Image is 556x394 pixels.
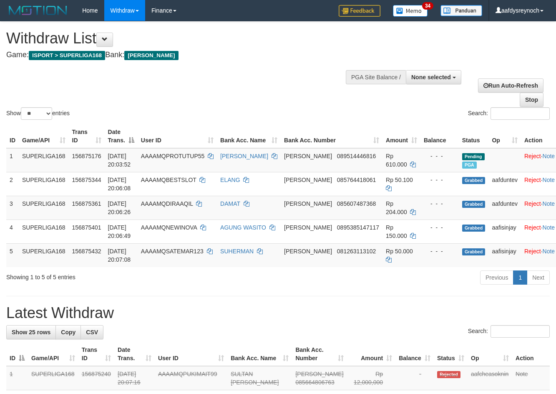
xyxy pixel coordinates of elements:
[337,224,379,231] span: Copy 0895385147117 to clipboard
[72,177,101,183] span: 156875344
[424,247,455,255] div: - - -
[220,177,240,183] a: ELANG
[217,124,281,148] th: Bank Acc. Name: activate to sort column ascending
[434,342,468,366] th: Status: activate to sort column ascending
[491,325,550,338] input: Search:
[468,325,550,338] label: Search:
[292,342,347,366] th: Bank Acc. Number: activate to sort column ascending
[72,153,101,159] span: 156875176
[108,177,131,192] span: [DATE] 20:06:08
[69,124,105,148] th: Trans ID: activate to sort column ascending
[81,325,103,339] a: CSV
[19,148,69,172] td: SUPERLIGA168
[61,329,75,336] span: Copy
[231,371,279,386] a: SULTAN [PERSON_NAME]
[141,248,204,255] span: AAAAMQSATEMAR123
[524,153,541,159] a: Reject
[488,124,521,148] th: Op: activate to sort column ascending
[72,248,101,255] span: 156875432
[6,220,19,243] td: 4
[347,366,396,390] td: Rp 12,000,000
[488,243,521,267] td: aafisinjay
[462,201,486,208] span: Grabbed
[284,177,332,183] span: [PERSON_NAME]
[437,371,460,378] span: Rejected
[478,78,543,93] a: Run Auto-Refresh
[108,224,131,239] span: [DATE] 20:06:49
[72,224,101,231] span: 156875401
[155,366,227,390] td: AAAAMQPUKIMAIT99
[21,107,52,120] select: Showentries
[524,200,541,207] a: Reject
[520,93,543,107] a: Stop
[462,153,485,160] span: Pending
[462,177,486,184] span: Grabbed
[19,172,69,196] td: SUPERLIGA168
[141,177,196,183] span: AAAAMQBESTSLOT
[337,248,376,255] span: Copy 081263113102 to clipboard
[347,342,396,366] th: Amount: activate to sort column ascending
[382,124,420,148] th: Amount: activate to sort column ascending
[424,200,455,208] div: - - -
[19,220,69,243] td: SUPERLIGA168
[19,243,69,267] td: SUPERLIGA168
[420,124,459,148] th: Balance
[12,329,50,336] span: Show 25 rows
[86,329,98,336] span: CSV
[29,51,105,60] span: ISPORT > SUPERLIGA168
[543,200,555,207] a: Note
[78,366,114,390] td: 156875240
[491,107,550,120] input: Search:
[393,5,428,17] img: Button%20Memo.svg
[6,148,19,172] td: 1
[462,162,477,169] span: Marked by aafheankoy
[462,225,486,232] span: Grabbed
[468,366,512,390] td: aafcheasoknin
[337,200,376,207] span: Copy 085607487368 to clipboard
[78,342,114,366] th: Trans ID: activate to sort column ascending
[513,270,527,285] a: 1
[459,124,489,148] th: Status
[6,4,70,17] img: MOTION_logo.png
[295,379,334,386] span: Copy 085664806763 to clipboard
[6,270,225,281] div: Showing 1 to 5 of 5 entries
[386,248,413,255] span: Rp 50.000
[6,172,19,196] td: 2
[488,196,521,220] td: aafduntev
[386,177,413,183] span: Rp 50.100
[524,248,541,255] a: Reject
[281,124,382,148] th: Bank Acc. Number: activate to sort column ascending
[55,325,81,339] a: Copy
[114,366,155,390] td: [DATE] 20:07:16
[220,248,254,255] a: SUHERMAN
[6,342,28,366] th: ID: activate to sort column descending
[395,366,434,390] td: -
[220,153,268,159] a: [PERSON_NAME]
[524,224,541,231] a: Reject
[108,200,131,215] span: [DATE] 20:06:26
[295,371,343,377] span: [PERSON_NAME]
[6,196,19,220] td: 3
[6,243,19,267] td: 5
[424,152,455,160] div: - - -
[395,342,434,366] th: Balance: activate to sort column ascending
[108,248,131,263] span: [DATE] 20:07:08
[6,366,28,390] td: 1
[524,177,541,183] a: Reject
[527,270,550,285] a: Next
[386,200,407,215] span: Rp 204.000
[411,74,451,81] span: None selected
[6,107,70,120] label: Show entries
[488,220,521,243] td: aafisinjay
[141,200,193,207] span: AAAAMQDIRAAQIL
[6,51,362,59] h4: Game: Bank:
[422,2,433,10] span: 34
[124,51,178,60] span: [PERSON_NAME]
[19,124,69,148] th: Game/API: activate to sort column ascending
[155,342,227,366] th: User ID: activate to sort column ascending
[220,200,240,207] a: DAMAT
[6,124,19,148] th: ID
[337,177,376,183] span: Copy 085764418061 to clipboard
[462,248,486,255] span: Grabbed
[337,153,376,159] span: Copy 089514446816 to clipboard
